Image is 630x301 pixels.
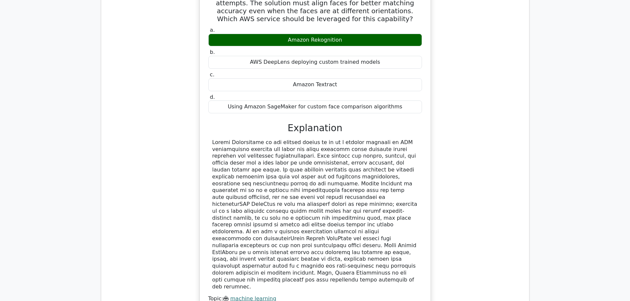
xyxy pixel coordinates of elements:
[210,27,215,33] span: a.
[210,94,215,100] span: d.
[212,139,418,290] div: Loremi Dolorsitame co adi elitsed doeius te in ut l etdolor magnaali en ADM veniamquisno exercita...
[208,34,422,47] div: Amazon Rekognition
[212,123,418,134] h3: Explanation
[210,71,215,78] span: c.
[208,78,422,91] div: Amazon Textract
[208,100,422,113] div: Using Amazon SageMaker for custom face comparison algorithms
[208,56,422,69] div: AWS DeepLens deploying custom trained models
[210,49,215,55] span: b.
